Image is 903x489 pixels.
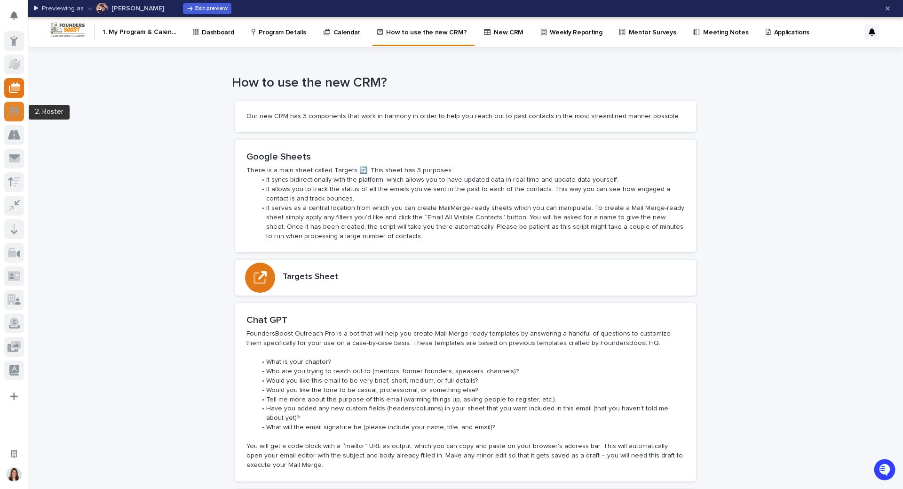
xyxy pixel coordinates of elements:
h2: Google Sheets [246,151,685,162]
a: How to use the new CRM? [376,17,471,45]
p: How can we help? [9,53,171,68]
p: How to use the new CRM? [386,17,467,37]
h3: Targets Sheet [283,272,338,282]
button: Add a new app... [4,386,24,406]
h1: How to use the new CRM? [232,75,693,91]
li: It allows you to track the status of ell the emails you’ve sent in the past to each of the contac... [256,185,685,204]
a: New CRM [483,17,528,46]
p: Meeting Notes [703,17,748,37]
li: Who are you trying to reach out to (mentors, former founders, speakers, channels)? [256,367,685,377]
p: Dashboard [202,17,234,37]
img: Arvind Murthy [96,3,108,14]
p: You will get a code block with a “mailto:” URL as output, which you can copy and paste on your br... [246,442,685,470]
p: Applications [774,17,809,37]
li: What is your chapter? [256,358,685,367]
a: Powered byPylon [66,174,114,182]
p: FoundersBoost Outreach Pro is a bot that will help you create Mail Merge-ready templates by answe... [246,329,685,348]
li: What will the email signature be (please include your name, title, and email)? [256,423,685,433]
p: New CRM [494,17,523,37]
li: Would you like the tone to be casual, professional, or something else? [256,386,685,395]
p: Program Details [259,17,306,37]
li: It serves as a central location from which you can create MailMerge-ready sheets which you can ma... [256,204,685,241]
button: users-avatar [4,465,24,484]
p: Previewing as [42,5,84,13]
a: Applications [765,17,814,46]
button: Arvind Murthy[PERSON_NAME] [87,1,164,16]
p: Welcome 👋 [9,38,171,53]
a: Mentor Surveys [618,17,680,46]
div: 📖 [9,152,17,160]
p: [PERSON_NAME] [111,5,164,12]
span: Exit preview [195,6,228,11]
span: Pylon [94,175,114,182]
img: Stacker [9,9,28,28]
p: Our new CRM has 3 components that work in harmony in order to help you reach out to past contacts... [246,112,685,121]
a: Weekly Reporting [540,17,606,46]
li: Tell me more about the purpose of this email (warming things up, asking people to register, etc.). [256,395,685,405]
li: Would you like this email to be very brief, short, medium, or full details? [256,377,685,386]
iframe: Open customer support [873,458,898,483]
p: Calendar [333,17,360,37]
li: Have you added any new custom fields (headers/columns) in your sheet that you want included in th... [256,404,685,423]
input: Clear [24,76,155,86]
p: Weekly Reporting [550,17,602,37]
h2: Chat GPT [246,314,685,326]
a: Targets Sheet [235,260,696,296]
button: Start new chat [160,108,171,119]
p: Mentor Surveys [629,17,676,37]
a: Meeting Notes [692,17,752,46]
div: We're available if you need us! [32,114,119,122]
button: Open workspace settings [4,444,24,464]
span: Help Docs [19,152,51,161]
a: Dashboard [192,17,238,46]
img: 1736555164131-43832dd5-751b-4058-ba23-39d91318e5a0 [9,105,26,122]
a: Calendar [323,17,364,46]
button: Exit preview [183,3,231,14]
h2: 1. My Program & Calendar [103,28,179,36]
div: Start new chat [32,105,154,114]
div: Notifications [12,11,24,26]
img: Workspace Logo [49,21,86,39]
p: There is a main sheet called Targets 🔄. This sheet has 3 purposes: [246,166,685,176]
a: Program Details [250,17,310,46]
button: Notifications [4,6,24,25]
li: It syncs bidirectionally with the platform, which allows you to have updated data in real time an... [256,176,685,185]
a: 📖Help Docs [6,148,55,165]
